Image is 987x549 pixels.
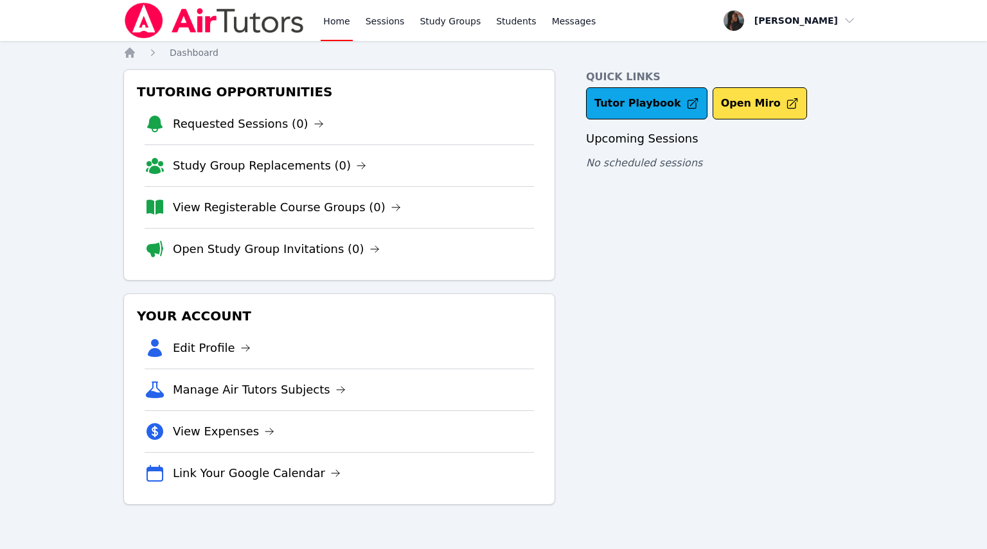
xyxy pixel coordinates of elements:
[173,240,380,258] a: Open Study Group Invitations (0)
[586,157,702,169] span: No scheduled sessions
[173,423,274,440] a: View Expenses
[586,69,864,85] h4: Quick Links
[123,3,305,39] img: Air Tutors
[134,304,544,327] h3: Your Account
[173,198,401,216] a: View Registerable Course Groups (0)
[173,339,251,357] a: Edit Profile
[552,15,596,28] span: Messages
[134,80,544,103] h3: Tutoring Opportunities
[586,87,707,119] a: Tutor Playbook
[173,115,324,133] a: Requested Sessions (0)
[173,381,346,399] a: Manage Air Tutors Subjects
[173,157,366,175] a: Study Group Replacements (0)
[586,130,864,148] h3: Upcoming Sessions
[713,87,807,119] button: Open Miro
[170,46,218,59] a: Dashboard
[173,464,341,482] a: Link Your Google Calendar
[170,48,218,58] span: Dashboard
[123,46,864,59] nav: Breadcrumb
